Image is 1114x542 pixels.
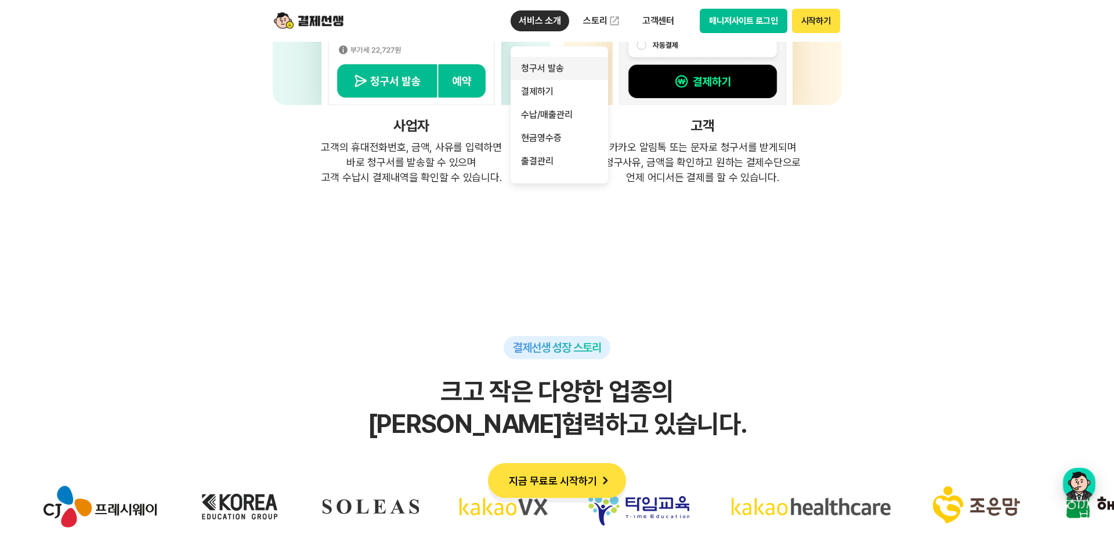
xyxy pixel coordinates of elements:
[609,15,620,27] img: 외부 도메인 오픈
[273,119,550,133] h4: 사업자
[700,9,787,33] button: 매니저사이트 로그인
[488,463,626,498] button: 지금 무료로 시작하기
[907,478,998,536] img: 조은맘
[564,119,841,133] h4: 고객
[37,385,44,395] span: 홈
[511,80,608,103] a: 결제하기
[575,9,628,32] a: 스토리
[77,368,150,397] a: 대화
[3,368,77,397] a: 홈
[297,478,393,536] img: soleas
[150,368,223,397] a: 설정
[18,478,131,536] img: cj프레시웨이
[511,57,608,80] a: 청구서 발송
[273,140,550,185] p: 고객의 휴대전화번호, 금액, 사유를 입력하면 바로 청구서를 발송할 수 있으며 고객 수납시 결제내역을 확인할 수 있습니다.
[106,386,120,395] span: 대화
[511,10,569,31] p: 서비스 소개
[513,341,601,355] span: 결제선생 성장 스토리
[179,385,193,395] span: 설정
[23,375,1091,440] h2: 크고 작은 다양한 업종의 [PERSON_NAME] 협력하고 있습니다.
[511,150,608,173] a: 출결관리
[564,140,841,185] p: 카카오 알림톡 또는 문자로 청구서를 받게되며 청구사유, 금액을 확인하고 원하는 결제수단으로 언제 어디서든 결제를 할 수 있습니다.
[563,478,664,536] img: 타임교육
[634,10,682,31] p: 고객센터
[274,10,343,32] img: logo
[511,127,608,150] a: 현금영수증
[792,9,840,33] button: 시작하기
[597,472,613,489] img: 화살표 아이콘
[511,103,608,127] a: 수납/매출관리
[172,478,256,536] img: korea education group
[704,478,867,536] img: 카카오헬스케어
[434,478,522,536] img: 카카오VX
